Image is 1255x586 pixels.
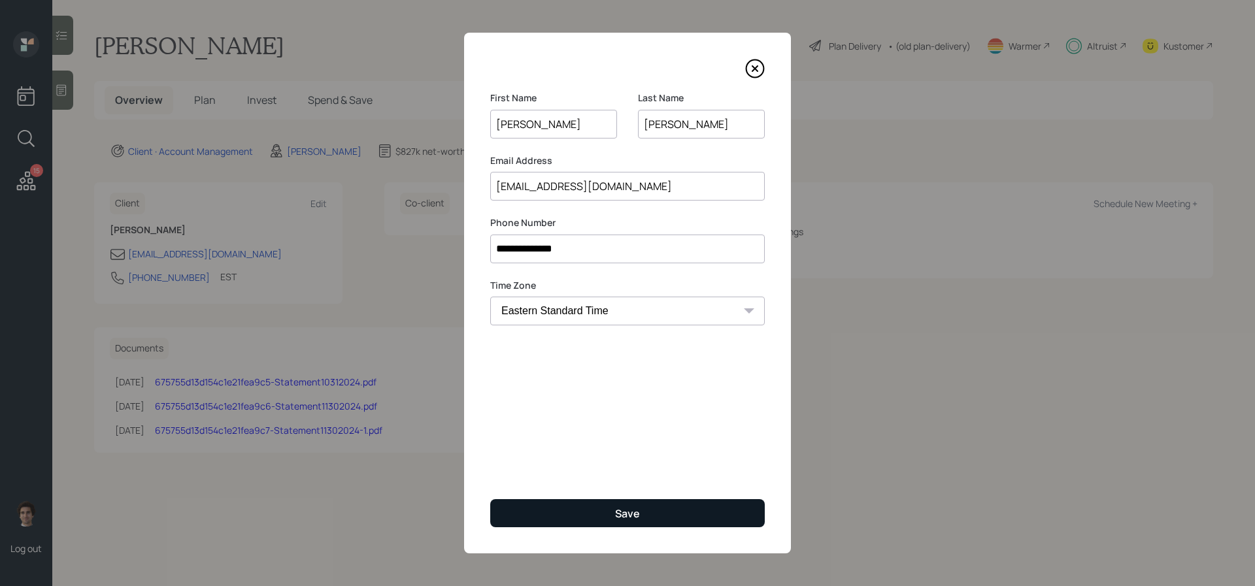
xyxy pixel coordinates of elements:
[490,154,765,167] label: Email Address
[490,499,765,527] button: Save
[490,216,765,229] label: Phone Number
[638,91,765,105] label: Last Name
[490,91,617,105] label: First Name
[615,506,640,521] div: Save
[490,279,765,292] label: Time Zone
